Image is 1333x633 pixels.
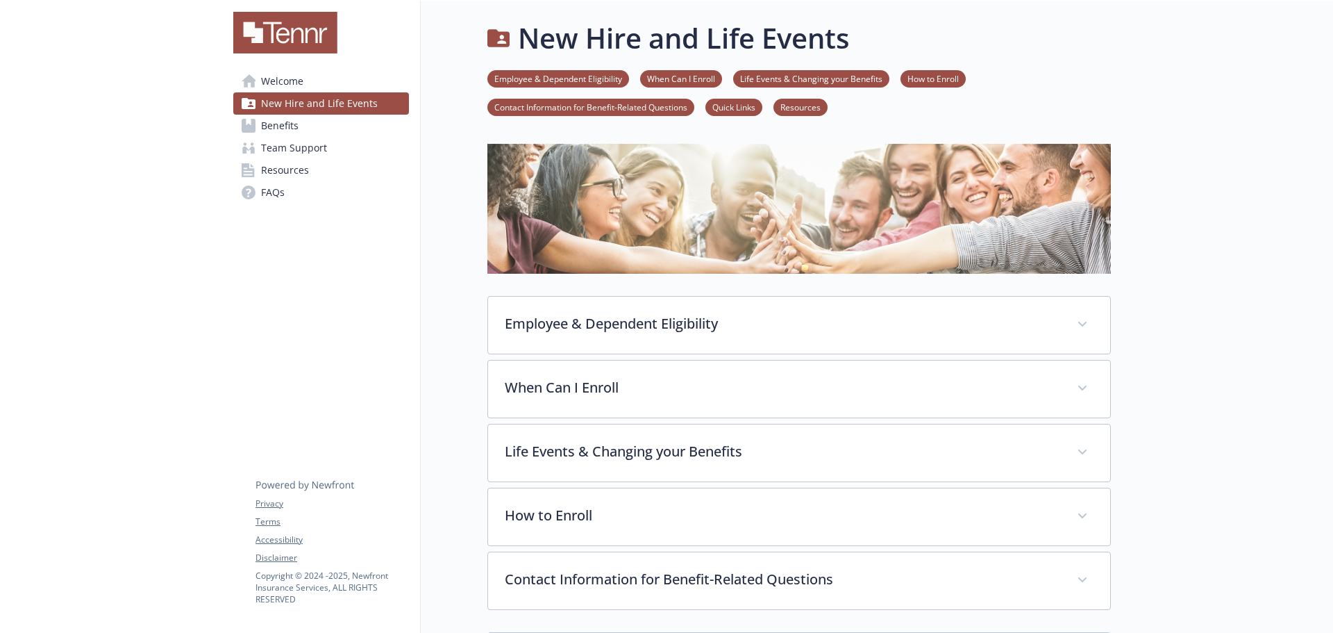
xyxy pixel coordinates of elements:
[233,92,409,115] a: New Hire and Life Events
[488,361,1110,418] div: When Can I Enroll
[261,70,303,92] span: Welcome
[505,505,1060,526] p: How to Enroll
[505,313,1060,334] p: Employee & Dependent Eligibility
[733,72,889,85] a: Life Events & Changing your Benefits
[487,72,629,85] a: Employee & Dependent Eligibility
[487,144,1111,274] img: new hire page banner
[233,115,409,137] a: Benefits
[261,137,327,159] span: Team Support
[487,100,694,113] a: Contact Information for Benefit-Related Questions
[261,92,378,115] span: New Hire and Life Events
[705,100,762,113] a: Quick Links
[255,516,408,528] a: Terms
[640,72,722,85] a: When Can I Enroll
[488,425,1110,482] div: Life Events & Changing your Benefits
[261,181,285,204] span: FAQs
[233,159,409,181] a: Resources
[255,570,408,605] p: Copyright © 2024 - 2025 , Newfront Insurance Services, ALL RIGHTS RESERVED
[518,17,849,59] h1: New Hire and Life Events
[255,534,408,546] a: Accessibility
[488,297,1110,354] div: Employee & Dependent Eligibility
[505,569,1060,590] p: Contact Information for Benefit-Related Questions
[261,115,299,137] span: Benefits
[233,137,409,159] a: Team Support
[233,181,409,204] a: FAQs
[255,552,408,564] a: Disclaimer
[233,70,409,92] a: Welcome
[505,377,1060,398] p: When Can I Enroll
[900,72,966,85] a: How to Enroll
[488,552,1110,609] div: Contact Information for Benefit-Related Questions
[255,498,408,510] a: Privacy
[505,441,1060,462] p: Life Events & Changing your Benefits
[261,159,309,181] span: Resources
[488,488,1110,545] div: How to Enroll
[773,100,828,113] a: Resources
